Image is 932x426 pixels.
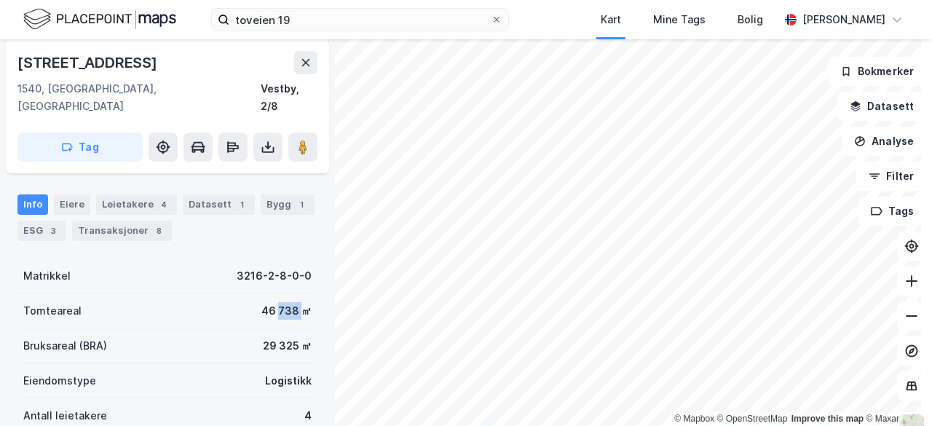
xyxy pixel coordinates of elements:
[46,224,60,238] div: 3
[261,80,317,115] div: Vestby, 2/8
[858,197,926,226] button: Tags
[294,197,309,212] div: 1
[183,194,255,215] div: Datasett
[304,407,312,425] div: 4
[263,337,312,355] div: 29 325 ㎡
[151,224,166,238] div: 8
[791,414,864,424] a: Improve this map
[17,133,143,162] button: Tag
[265,372,312,390] div: Logistikk
[17,194,48,215] div: Info
[17,221,66,241] div: ESG
[23,407,107,425] div: Antall leietakere
[23,372,96,390] div: Eiendomstype
[17,51,160,74] div: [STREET_ADDRESS]
[23,337,107,355] div: Bruksareal (BRA)
[601,11,621,28] div: Kart
[17,80,261,115] div: 1540, [GEOGRAPHIC_DATA], [GEOGRAPHIC_DATA]
[72,221,172,241] div: Transaksjoner
[23,302,82,320] div: Tomteareal
[837,92,926,121] button: Datasett
[842,127,926,156] button: Analyse
[653,11,706,28] div: Mine Tags
[802,11,885,28] div: [PERSON_NAME]
[856,162,926,191] button: Filter
[96,194,177,215] div: Leietakere
[674,414,714,424] a: Mapbox
[261,302,312,320] div: 46 738 ㎡
[54,194,90,215] div: Eiere
[23,7,176,32] img: logo.f888ab2527a4732fd821a326f86c7f29.svg
[261,194,315,215] div: Bygg
[237,267,312,285] div: 3216-2-8-0-0
[229,9,491,31] input: Søk på adresse, matrikkel, gårdeiere, leietakere eller personer
[859,356,932,426] iframe: Chat Widget
[738,11,763,28] div: Bolig
[828,57,926,86] button: Bokmerker
[157,197,171,212] div: 4
[23,267,71,285] div: Matrikkel
[234,197,249,212] div: 1
[717,414,788,424] a: OpenStreetMap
